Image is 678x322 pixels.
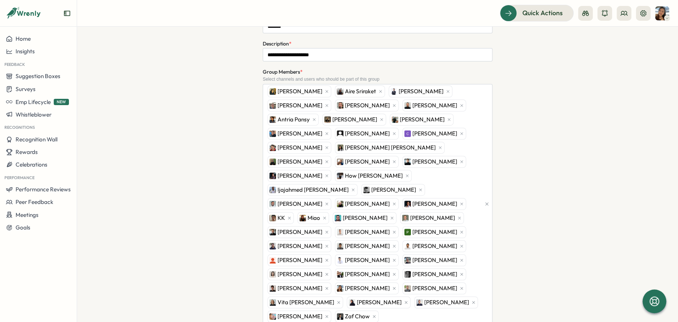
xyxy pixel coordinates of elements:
[277,200,322,208] span: [PERSON_NAME]
[390,88,397,95] img: Albert Kim
[269,102,276,109] img: Alexei Kobylinskyi
[277,228,322,236] span: [PERSON_NAME]
[269,88,276,95] img: Abdelkrim Dib
[404,285,411,292] img: Tyler Wales
[349,299,355,306] img: Wulan Maulani wijaya
[337,172,343,179] img: How Wei Ni
[277,144,322,152] span: [PERSON_NAME]
[404,201,411,207] img: Keisha
[335,215,341,221] img: Michal Szajna
[345,87,376,95] span: Aire Sriraket
[412,256,457,264] span: [PERSON_NAME]
[412,284,457,292] span: [PERSON_NAME]
[337,144,343,151] img: Dhara Aulia Chanin
[345,158,390,166] span: [PERSON_NAME]
[337,313,343,320] img: Zaf Chow
[337,285,343,292] img: Tracy
[404,243,411,249] img: Rahul Nair
[299,215,306,221] img: Miao
[337,243,343,249] img: Rafi Raihan
[269,271,276,278] img: Tan Yimei
[404,158,411,165] img: Eugene Tan
[269,130,276,137] img: Arron Lau
[400,115,445,124] span: [PERSON_NAME]
[522,8,563,18] span: Quick Actions
[343,214,388,222] span: [PERSON_NAME]
[277,214,285,222] span: KK
[308,214,320,222] span: Miao
[263,77,492,82] div: Select channels and users who should be part of this group
[16,211,39,218] span: Meetings
[269,285,276,292] img: Tsz Wai Wu
[269,257,276,264] img: Samuel
[324,116,331,123] img: Anuj Chaudhary
[16,161,47,168] span: Celebrations
[16,111,51,118] span: Whistleblower
[345,130,390,138] span: [PERSON_NAME]
[345,144,436,152] span: [PERSON_NAME] [PERSON_NAME]
[337,158,343,165] img: Erika Estrada
[269,172,276,179] img: Evgenii Lisitskii
[337,257,343,264] img: Sean Yan
[54,99,69,105] span: NEW
[263,40,292,48] label: Description
[399,87,443,95] span: [PERSON_NAME]
[63,10,71,17] button: Expand sidebar
[655,6,669,20] img: Tracy
[269,158,276,165] img: Dinda
[277,172,322,180] span: [PERSON_NAME]
[412,242,457,250] span: [PERSON_NAME]
[345,200,390,208] span: [PERSON_NAME]
[404,102,411,109] img: Andy Mars
[277,101,322,110] span: [PERSON_NAME]
[277,115,310,124] span: Antria Pansy
[277,186,349,194] span: Ijajahmed [PERSON_NAME]
[269,229,276,235] img: Nelson
[345,284,390,292] span: [PERSON_NAME]
[363,187,370,193] img: Javier Abad
[412,200,457,208] span: [PERSON_NAME]
[16,148,38,155] span: Rewards
[269,144,276,151] img: Denis Nebytov
[410,214,455,222] span: [PERSON_NAME]
[277,298,334,306] span: Vita [PERSON_NAME]
[16,186,71,193] span: Performance Reviews
[16,224,30,231] span: Goals
[269,215,276,221] img: KK
[16,198,53,205] span: Peer Feedback
[337,130,343,137] img: Bev Tan
[412,270,457,278] span: [PERSON_NAME]
[371,186,416,194] span: [PERSON_NAME]
[412,228,457,236] span: [PERSON_NAME]
[277,130,322,138] span: [PERSON_NAME]
[269,243,276,249] img: Pierre Akbar Ricardo
[277,242,322,250] span: [PERSON_NAME]
[337,229,343,235] img: Patriciu Nista
[402,215,409,221] img: Milo
[277,312,322,321] span: [PERSON_NAME]
[412,130,457,138] span: [PERSON_NAME]
[345,242,390,250] span: [PERSON_NAME]
[277,270,322,278] span: [PERSON_NAME]
[412,158,457,166] span: [PERSON_NAME]
[392,116,398,123] img: Anurag gandhi
[337,201,343,207] img: Jordi Bueno
[337,102,343,109] img: Andre Meirelles
[269,201,276,207] img: Javier Bueno
[277,256,322,264] span: [PERSON_NAME]
[424,298,469,306] span: [PERSON_NAME]
[412,101,457,110] span: [PERSON_NAME]
[337,271,343,278] img: Thomas Bereczky
[277,284,322,292] span: [PERSON_NAME]
[16,35,31,42] span: Home
[345,228,390,236] span: [PERSON_NAME]
[263,68,303,76] label: Group Members
[16,48,35,55] span: Insights
[269,313,276,320] img: Yushi Huang
[269,187,276,193] img: Ijajahmed Momin
[269,299,276,306] img: Vita Zderka
[332,115,377,124] span: [PERSON_NAME]
[357,298,402,306] span: [PERSON_NAME]
[345,172,403,180] span: How [PERSON_NAME]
